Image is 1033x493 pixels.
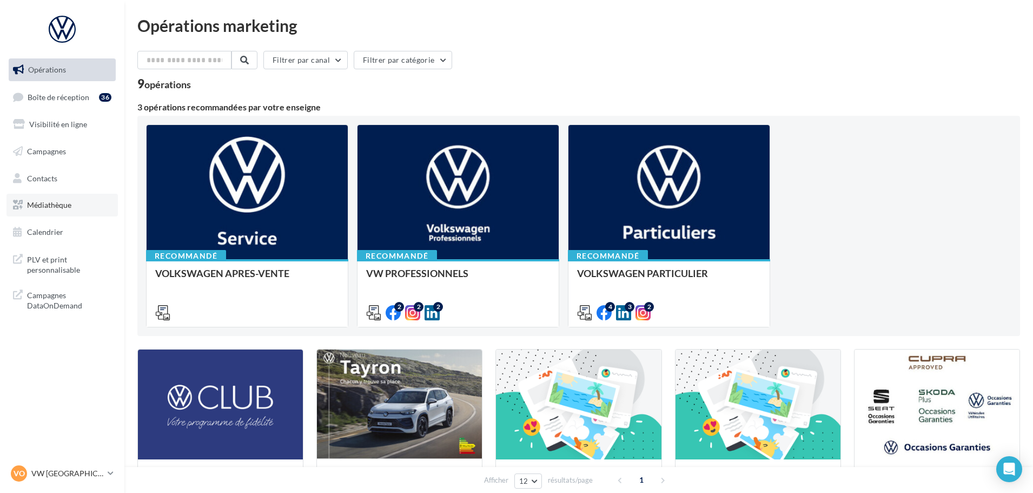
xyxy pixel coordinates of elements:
div: Recommandé [568,250,648,262]
span: Campagnes [27,147,66,156]
button: Filtrer par catégorie [354,51,452,69]
a: Campagnes DataOnDemand [6,284,118,315]
div: 3 opérations recommandées par votre enseigne [137,103,1020,111]
span: Médiathèque [27,200,71,209]
span: VOLKSWAGEN APRES-VENTE [155,267,289,279]
div: 2 [644,302,654,312]
div: 9 [137,78,191,90]
div: Open Intercom Messenger [996,456,1022,482]
a: Opérations [6,58,118,81]
div: 2 [414,302,423,312]
a: Campagnes [6,140,118,163]
a: PLV et print personnalisable [6,248,118,280]
a: Contacts [6,167,118,190]
span: 1 [633,471,650,489]
div: Opérations marketing [137,17,1020,34]
div: 4 [605,302,615,312]
span: résultats/page [548,475,593,485]
div: 36 [99,93,111,102]
span: 12 [519,477,528,485]
span: Opérations [28,65,66,74]
span: VW PROFESSIONNELS [366,267,468,279]
p: VW [GEOGRAPHIC_DATA] [31,468,103,479]
span: Contacts [27,173,57,182]
div: Recommandé [146,250,226,262]
span: Visibilité en ligne [29,120,87,129]
div: 2 [394,302,404,312]
span: Boîte de réception [28,92,89,101]
a: Visibilité en ligne [6,113,118,136]
a: Calendrier [6,221,118,244]
span: Calendrier [27,227,63,236]
a: Boîte de réception36 [6,86,118,109]
span: PLV et print personnalisable [27,252,111,275]
a: Médiathèque [6,194,118,216]
button: Filtrer par canal [263,51,348,69]
div: Recommandé [357,250,437,262]
button: 12 [514,474,542,489]
div: 3 [625,302,634,312]
div: 2 [433,302,443,312]
span: VO [14,468,25,479]
div: opérations [144,80,191,89]
span: VOLKSWAGEN PARTICULIER [577,267,708,279]
span: Campagnes DataOnDemand [27,288,111,311]
a: VO VW [GEOGRAPHIC_DATA] [9,463,116,484]
span: Afficher [484,475,508,485]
